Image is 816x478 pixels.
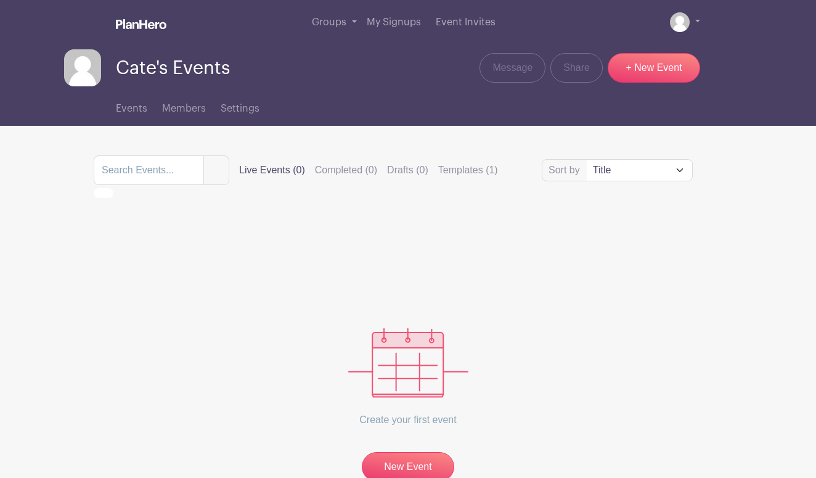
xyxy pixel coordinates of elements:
[387,163,428,178] label: Drafts (0)
[348,398,468,442] p: Create your first event
[315,163,377,178] label: Completed (0)
[64,49,101,86] img: default-ce2991bfa6775e67f084385cd625a349d9dcbb7a52a09fb2fda1e96e2d18dcdb.png
[221,86,259,126] a: Settings
[550,53,603,83] a: Share
[670,12,690,32] img: default-ce2991bfa6775e67f084385cd625a349d9dcbb7a52a09fb2fda1e96e2d18dcdb.png
[116,19,166,29] img: logo_white-6c42ec7e38ccf1d336a20a19083b03d10ae64f83f12c07503d8b9e83406b4c7d.svg
[239,163,305,178] label: Live Events (0)
[348,328,468,398] img: events_empty-56550af544ae17c43cc50f3ebafa394433d06d5f1891c01edc4b5d1d59cfda54.svg
[549,163,584,178] label: Sort by
[479,53,545,83] a: Message
[563,60,590,75] span: Share
[221,104,259,113] span: Settings
[94,155,204,185] input: Search Events...
[162,104,206,113] span: Members
[492,60,532,75] span: Message
[116,104,147,113] span: Events
[436,17,496,27] span: Event Invites
[608,53,700,83] a: + New Event
[438,163,498,178] label: Templates (1)
[116,86,147,126] a: Events
[162,86,206,126] a: Members
[367,17,421,27] span: My Signups
[312,17,346,27] span: Groups
[239,163,498,178] div: filters
[94,188,155,198] div: order and view
[116,58,230,78] span: Cate's Events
